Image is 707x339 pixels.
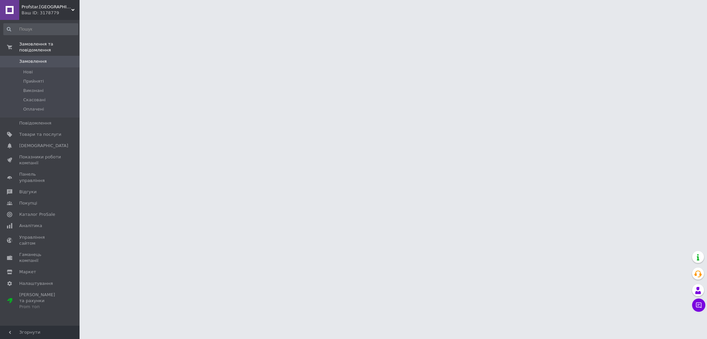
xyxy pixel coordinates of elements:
[19,120,51,126] span: Повідомлення
[23,78,44,84] span: Прийняті
[23,97,46,103] span: Скасовані
[22,4,71,10] span: Profstar.kiev
[23,69,33,75] span: Нові
[22,10,80,16] div: Ваш ID: 3178779
[19,234,61,246] span: Управління сайтом
[19,189,36,195] span: Відгуки
[19,143,68,149] span: [DEMOGRAPHIC_DATA]
[692,298,705,312] button: Чат з покупцем
[19,252,61,264] span: Гаманець компанії
[19,212,55,217] span: Каталог ProSale
[19,200,37,206] span: Покупці
[23,88,44,94] span: Виконані
[19,131,61,137] span: Товари та послуги
[19,223,42,229] span: Аналітика
[19,58,47,64] span: Замовлення
[19,41,80,53] span: Замовлення та повідомлення
[19,292,61,310] span: [PERSON_NAME] та рахунки
[19,269,36,275] span: Маркет
[19,171,61,183] span: Панель управління
[19,281,53,287] span: Налаштування
[19,154,61,166] span: Показники роботи компанії
[3,23,78,35] input: Пошук
[23,106,44,112] span: Оплачені
[19,304,61,310] div: Prom топ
